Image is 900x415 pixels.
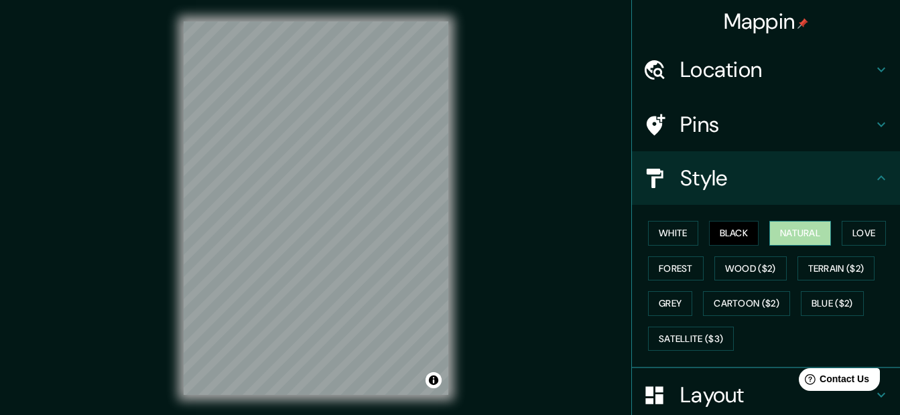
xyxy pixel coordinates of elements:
[648,256,704,281] button: Forest
[680,382,873,408] h4: Layout
[703,291,790,316] button: Cartoon ($2)
[632,151,900,205] div: Style
[769,221,831,246] button: Natural
[680,165,873,191] h4: Style
[680,111,873,138] h4: Pins
[680,56,873,83] h4: Location
[801,291,864,316] button: Blue ($2)
[709,221,759,246] button: Black
[797,256,875,281] button: Terrain ($2)
[426,372,442,388] button: Toggle attribution
[632,98,900,151] div: Pins
[632,43,900,96] div: Location
[648,221,698,246] button: White
[781,363,885,400] iframe: Help widget launcher
[842,221,886,246] button: Love
[724,8,809,35] h4: Mappin
[714,256,787,281] button: Wood ($2)
[648,291,692,316] button: Grey
[648,327,734,351] button: Satellite ($3)
[797,18,808,29] img: pin-icon.png
[184,21,448,395] canvas: Map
